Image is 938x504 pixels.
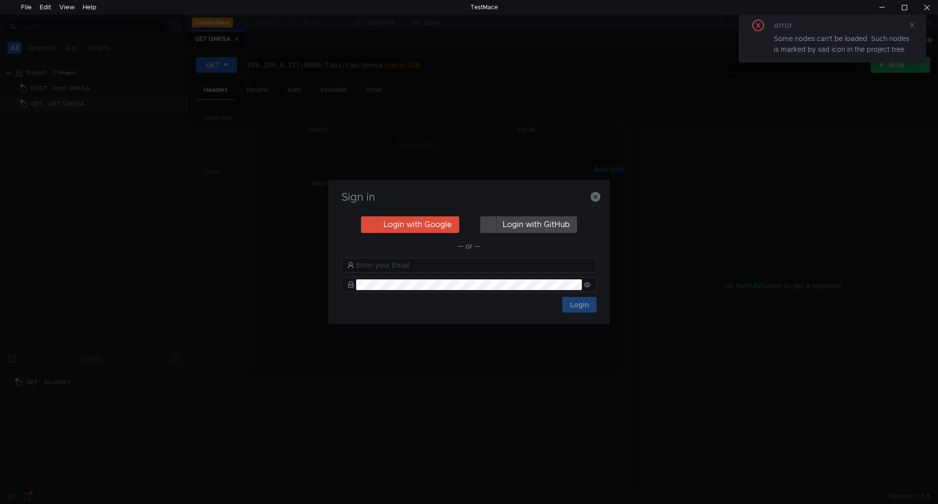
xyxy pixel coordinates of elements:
[361,216,459,233] button: Login with Google
[774,33,915,55] div: Some nodes can't be loaded. Such nodes is marked by sad icon in the project tree.
[340,191,598,203] h3: Sign in
[480,216,577,233] button: Login with GitHub
[341,240,597,252] div: — or —
[356,260,591,271] input: Enter your Email
[774,20,804,31] div: error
